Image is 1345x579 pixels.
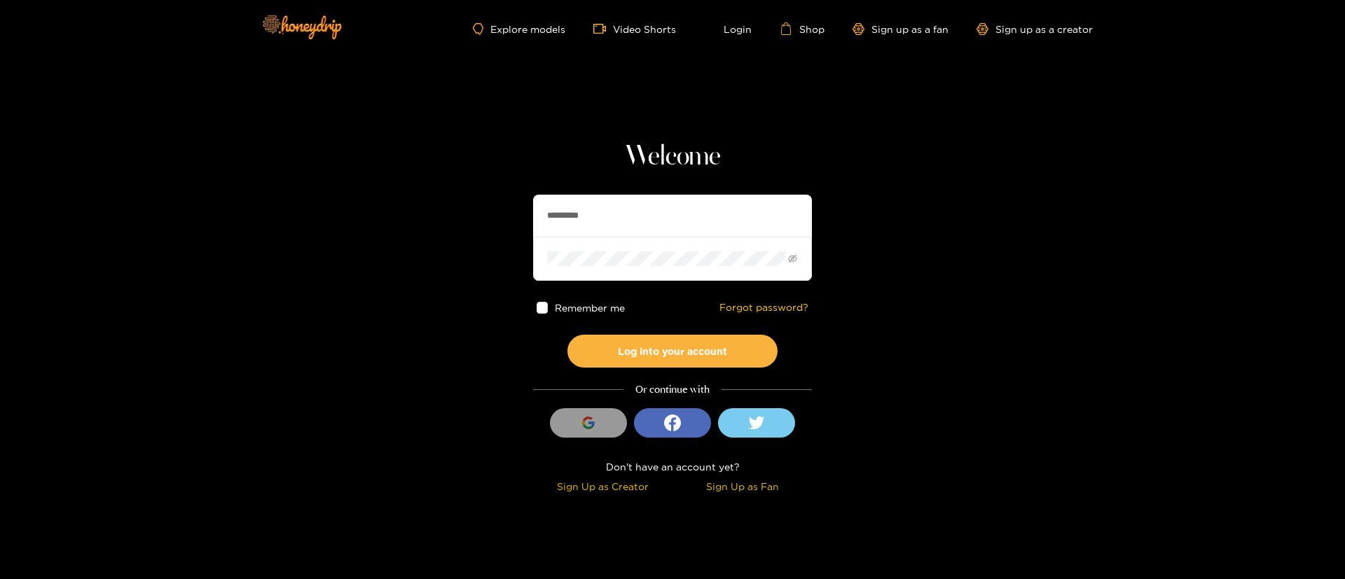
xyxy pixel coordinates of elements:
[567,335,778,368] button: Log into your account
[704,22,752,35] a: Login
[537,478,669,494] div: Sign Up as Creator
[556,302,626,313] span: Remember me
[533,459,812,475] div: Don't have an account yet?
[473,23,565,35] a: Explore models
[780,22,825,35] a: Shop
[788,254,797,263] span: eye-invisible
[533,140,812,174] h1: Welcome
[977,23,1093,35] a: Sign up as a creator
[533,382,812,398] div: Or continue with
[853,23,949,35] a: Sign up as a fan
[593,22,613,35] span: video-camera
[593,22,676,35] a: Video Shorts
[676,478,808,494] div: Sign Up as Fan
[719,302,808,314] a: Forgot password?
